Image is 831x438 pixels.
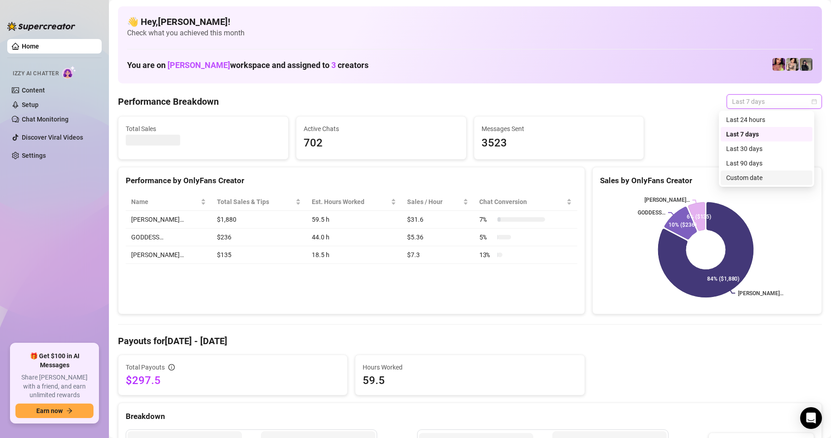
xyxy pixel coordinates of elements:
[118,95,219,108] h4: Performance Breakdown
[15,352,93,370] span: 🎁 Get $100 in AI Messages
[479,250,494,260] span: 13 %
[22,87,45,94] a: Content
[22,116,69,123] a: Chat Monitoring
[811,99,817,104] span: calendar
[738,290,783,297] text: [PERSON_NAME]…
[638,209,665,216] text: GODDESS…
[644,197,689,204] text: [PERSON_NAME]…
[127,28,813,38] span: Check what you achieved this month
[331,60,336,70] span: 3
[721,170,812,185] div: Custom date
[66,408,73,414] span: arrow-right
[126,362,165,372] span: Total Payouts
[479,232,494,242] span: 5 %
[211,193,306,211] th: Total Sales & Tips
[402,193,474,211] th: Sales / Hour
[217,197,294,207] span: Total Sales & Tips
[118,335,822,347] h4: Payouts for [DATE] - [DATE]
[167,60,230,70] span: [PERSON_NAME]
[600,175,814,187] div: Sales by OnlyFans Creator
[306,246,402,264] td: 18.5 h
[131,197,199,207] span: Name
[732,95,816,108] span: Last 7 days
[22,152,46,159] a: Settings
[402,246,474,264] td: $7.3
[312,197,389,207] div: Est. Hours Worked
[363,362,577,372] span: Hours Worked
[721,127,812,141] div: Last 7 days
[126,175,577,187] div: Performance by OnlyFans Creator
[126,229,211,246] td: GODDESS…
[211,246,306,264] td: $135
[211,211,306,229] td: $1,880
[402,229,474,246] td: $5.36
[22,43,39,50] a: Home
[126,373,340,388] span: $297.5
[7,22,75,31] img: logo-BBDzfeDw.svg
[22,134,83,141] a: Discover Viral Videos
[726,144,807,154] div: Last 30 days
[479,214,494,224] span: 7 %
[726,173,807,183] div: Custom date
[15,373,93,400] span: Share [PERSON_NAME] with a friend, and earn unlimited rewards
[126,410,814,423] div: Breakdown
[363,373,577,388] span: 59.5
[726,158,807,168] div: Last 90 days
[721,141,812,156] div: Last 30 days
[479,197,565,207] span: Chat Conversion
[482,124,637,134] span: Messages Sent
[772,58,785,71] img: GODDESS
[721,156,812,170] div: Last 90 days
[482,135,637,152] span: 3523
[168,364,175,370] span: info-circle
[211,229,306,246] td: $236
[126,246,211,264] td: [PERSON_NAME]…
[800,407,822,429] div: Open Intercom Messenger
[726,115,807,125] div: Last 24 hours
[726,129,807,139] div: Last 7 days
[304,124,459,134] span: Active Chats
[36,407,63,414] span: Earn now
[402,211,474,229] td: $31.6
[13,69,59,78] span: Izzy AI Chatter
[22,101,39,108] a: Setup
[126,211,211,229] td: [PERSON_NAME]…
[786,58,799,71] img: Jenna
[15,404,93,418] button: Earn nowarrow-right
[721,112,812,127] div: Last 24 hours
[474,193,577,211] th: Chat Conversion
[127,15,813,28] h4: 👋 Hey, [PERSON_NAME] !
[126,193,211,211] th: Name
[306,211,402,229] td: 59.5 h
[304,135,459,152] span: 702
[407,197,461,207] span: Sales / Hour
[800,58,812,71] img: Anna
[127,60,369,70] h1: You are on workspace and assigned to creators
[62,66,76,79] img: AI Chatter
[306,229,402,246] td: 44.0 h
[126,124,281,134] span: Total Sales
